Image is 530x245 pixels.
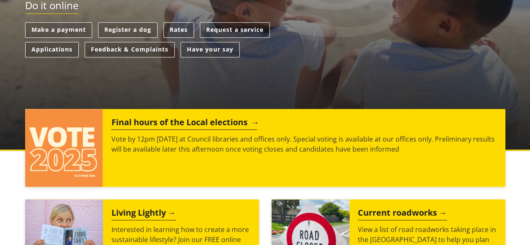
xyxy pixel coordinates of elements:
[358,208,447,220] h2: Current roadworks
[200,22,270,38] a: Request a service
[491,210,522,240] iframe: Messenger Launcher
[111,134,496,154] p: Vote by 12pm [DATE] at Council libraries and offices only. Special voting is available at our off...
[111,117,257,130] h2: Final hours of the Local elections
[98,22,158,38] a: Register a dog
[25,42,79,57] a: Applications
[25,22,92,38] a: Make a payment
[163,22,194,38] a: Rates
[181,42,240,57] a: Have your say
[85,42,175,57] a: Feedback & Complaints
[25,109,103,187] img: Vote 2025
[25,109,505,187] a: Final hours of the Local elections Vote by 12pm [DATE] at Council libraries and offices only. Spe...
[111,208,176,220] h2: Living Lightly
